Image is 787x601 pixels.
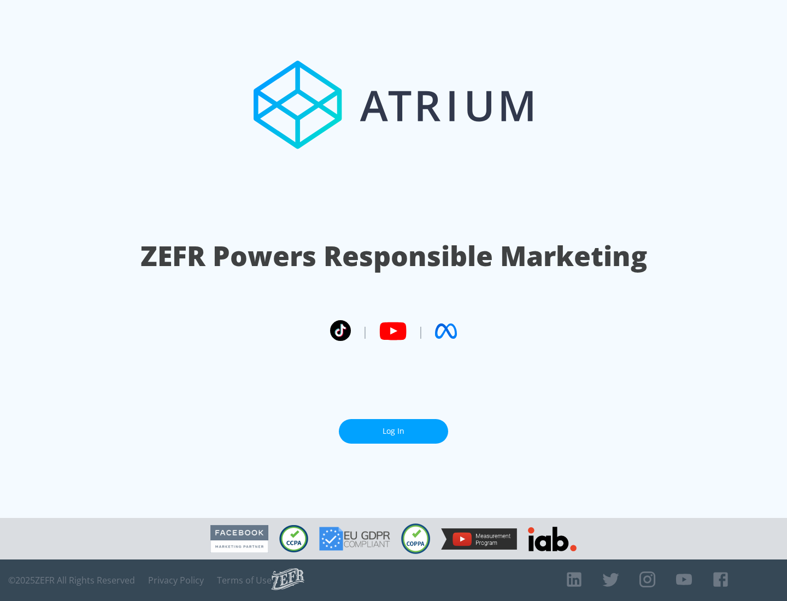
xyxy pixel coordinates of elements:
img: Facebook Marketing Partner [210,525,268,553]
span: | [418,323,424,339]
span: © 2025 ZEFR All Rights Reserved [8,575,135,586]
a: Privacy Policy [148,575,204,586]
img: CCPA Compliant [279,525,308,552]
img: YouTube Measurement Program [441,528,517,550]
img: GDPR Compliant [319,527,390,551]
h1: ZEFR Powers Responsible Marketing [140,237,647,275]
img: COPPA Compliant [401,523,430,554]
img: IAB [528,527,577,551]
span: | [362,323,368,339]
a: Terms of Use [217,575,272,586]
a: Log In [339,419,448,444]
